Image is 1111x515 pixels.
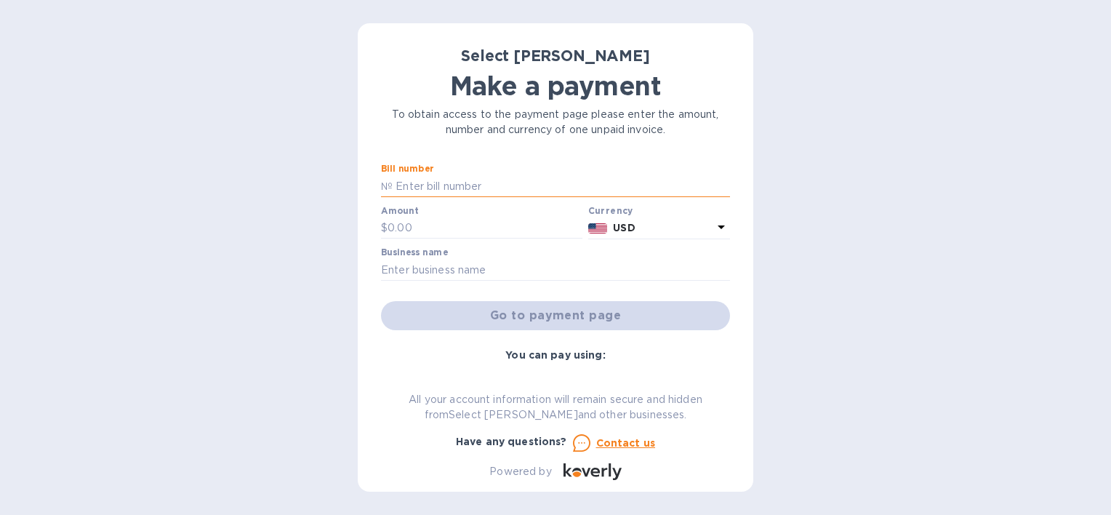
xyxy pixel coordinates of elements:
[381,392,730,423] p: All your account information will remain secure and hidden from Select [PERSON_NAME] and other bu...
[381,207,418,215] label: Amount
[588,223,608,233] img: USD
[456,436,567,447] b: Have any questions?
[505,349,605,361] b: You can pay using:
[596,437,656,449] u: Contact us
[381,179,393,194] p: №
[381,249,448,257] label: Business name
[381,71,730,101] h1: Make a payment
[381,165,433,174] label: Bill number
[461,47,650,65] b: Select [PERSON_NAME]
[613,222,635,233] b: USD
[393,175,730,197] input: Enter bill number
[489,464,551,479] p: Powered by
[388,217,582,239] input: 0.00
[588,205,633,216] b: Currency
[381,220,388,236] p: $
[381,259,730,281] input: Enter business name
[381,107,730,137] p: To obtain access to the payment page please enter the amount, number and currency of one unpaid i...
